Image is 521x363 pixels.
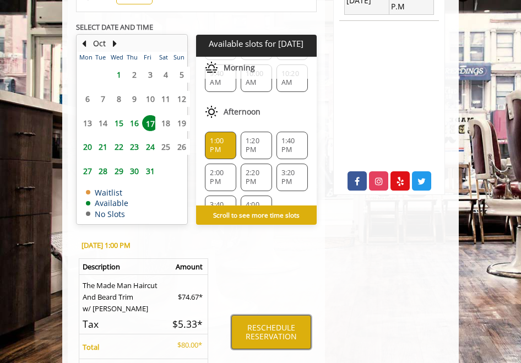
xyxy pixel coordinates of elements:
[111,139,127,155] span: 22
[124,111,139,135] td: Select day16
[93,135,108,159] td: Select day21
[224,63,255,72] span: Morning
[111,115,127,131] span: 15
[79,163,96,179] span: 27
[241,164,272,191] div: 2:20 PM
[111,163,127,179] span: 29
[93,159,108,183] td: Select day28
[111,67,127,83] span: 1
[110,37,119,50] button: Next Month
[93,52,108,63] th: Tue
[140,159,155,183] td: Select day31
[79,37,88,50] button: Previous Month
[155,52,171,63] th: Sat
[140,111,155,135] td: Select day17
[77,135,93,159] td: Select day20
[281,169,303,186] span: 3:20 PM
[205,61,218,74] img: morning slots
[142,115,159,131] span: 17
[108,52,124,63] th: Wed
[205,132,236,159] div: 1:00 PM
[86,210,128,218] td: No Slots
[86,199,128,207] td: Available
[246,137,267,154] span: 1:20 PM
[95,163,111,179] span: 28
[126,139,143,155] span: 23
[77,159,93,183] td: Select day27
[83,342,99,352] b: Total
[241,196,272,223] div: 4:00 PM
[124,159,139,183] td: Select day30
[210,137,231,154] span: 1:00 PM
[108,111,124,135] td: Select day15
[281,137,303,154] span: 1:40 PM
[79,274,168,314] td: The Made Man Haircut And Beard Trim w/ [PERSON_NAME]
[126,115,143,131] span: 16
[124,52,139,63] th: Thu
[276,164,308,191] div: 3:20 PM
[171,52,187,63] th: Sun
[205,196,236,223] div: 3:40 PM
[77,52,93,63] th: Mon
[142,139,159,155] span: 24
[176,262,203,272] b: Amount
[140,135,155,159] td: Select day24
[241,132,272,159] div: 1:20 PM
[205,105,218,118] img: afternoon slots
[276,132,308,159] div: 1:40 PM
[108,135,124,159] td: Select day22
[95,139,111,155] span: 21
[210,201,231,218] span: 3:40 PM
[76,22,153,32] b: SELECT DATE AND TIME
[246,169,267,186] span: 2:20 PM
[205,164,236,191] div: 2:00 PM
[79,139,96,155] span: 20
[224,107,260,116] span: Afternoon
[142,163,159,179] span: 31
[200,39,312,48] p: Available slots for [DATE]
[86,188,128,197] td: Waitlist
[213,210,300,219] b: Scroll to see more time slots
[210,169,231,186] span: 2:00 PM
[108,63,124,87] td: Select day1
[231,315,311,349] button: RESCHEDULE RESERVATION
[82,240,131,250] b: [DATE] 1:00 PM
[246,201,267,218] span: 4:00 PM
[93,37,106,50] button: Oct
[168,274,208,314] td: $74.67*
[124,135,139,159] td: Select day23
[83,262,120,272] b: Description
[108,159,124,183] td: Select day29
[83,319,163,329] h5: Tax
[172,339,202,351] p: $80.00*
[172,319,203,329] h5: $5.33*
[140,52,155,63] th: Fri
[126,163,143,179] span: 30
